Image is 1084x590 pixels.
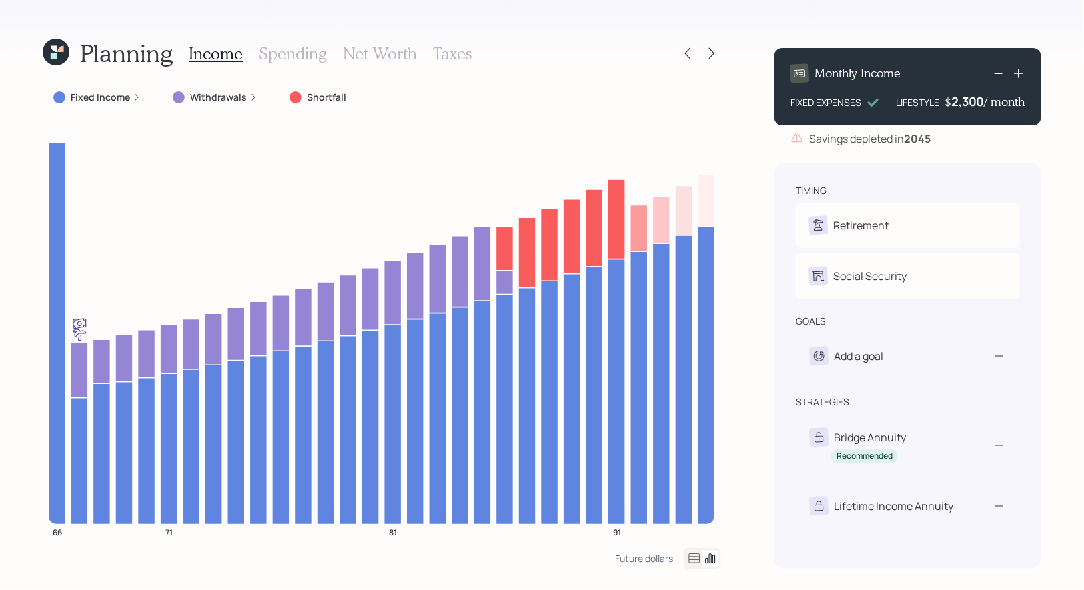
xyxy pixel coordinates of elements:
div: Retirement [833,217,889,233]
h3: Net Worth [343,44,417,63]
tspan: 71 [165,527,173,538]
label: Fixed Income [71,91,130,104]
div: Lifetime Income Annuity [834,498,953,514]
label: Shortfall [307,91,346,104]
h4: / month [985,95,1025,109]
b: 2045 [904,131,931,146]
div: Bridge Annuity [834,429,906,445]
div: 2,300 [951,93,985,109]
div: Savings depleted in [809,131,931,147]
div: strategies [796,395,849,409]
h3: Spending [259,44,327,63]
label: Withdrawals [190,91,247,104]
tspan: 66 [53,527,62,538]
div: FIXED EXPENSES [790,95,861,109]
div: Recommended [837,451,893,462]
div: goals [796,315,826,328]
h4: $ [945,95,951,109]
div: timing [796,184,827,197]
div: Add a goal [834,348,883,364]
tspan: 91 [613,527,621,538]
div: Future dollars [615,552,673,565]
h3: Taxes [433,44,472,63]
div: Social Security [833,268,907,284]
div: LIFESTYLE [896,95,939,109]
h3: Income [189,44,243,63]
h4: Monthly Income [815,66,901,81]
h1: Planning [80,39,173,67]
tspan: 81 [389,527,397,538]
